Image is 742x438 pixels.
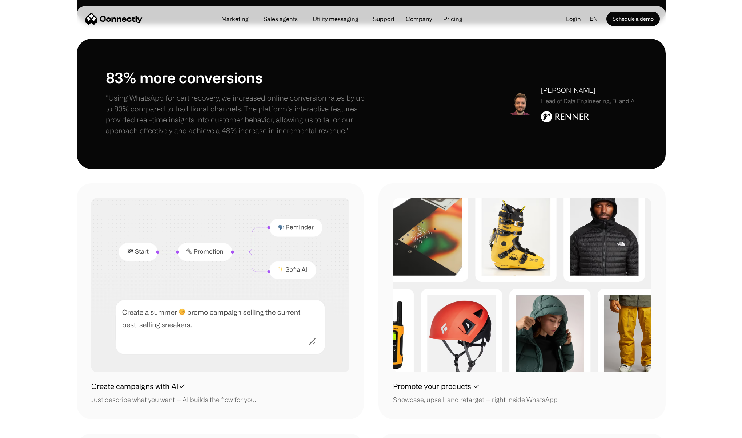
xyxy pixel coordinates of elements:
div: Company [406,14,432,24]
a: Utility messaging [307,16,364,22]
a: Sales agents [258,16,304,22]
aside: Language selected: English [7,425,44,435]
h1: Create campaigns with AI✓ [91,381,185,392]
div: [PERSON_NAME] [541,85,636,95]
a: home [85,13,143,24]
div: Showcase, upsell, and retarget — right inside WhatsApp. [393,395,558,405]
div: Head of Data Engineering, BI and AI [541,97,636,105]
div: Just describe what you want — AI builds the flow for you. [91,395,256,405]
a: Login [560,13,587,24]
p: "Using WhatsApp for cart recovery, we increased online conversion rates by up to 83% compared to ... [106,93,371,136]
div: en [590,13,598,24]
ul: Language list [15,425,44,435]
h1: Promote your products ✓ [393,381,480,392]
a: Support [367,16,400,22]
a: Pricing [437,16,468,22]
a: Marketing [216,16,254,22]
div: en [587,13,606,24]
div: Company [404,14,434,24]
h1: 83% more conversions [106,68,371,87]
a: Schedule a demo [606,12,660,26]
